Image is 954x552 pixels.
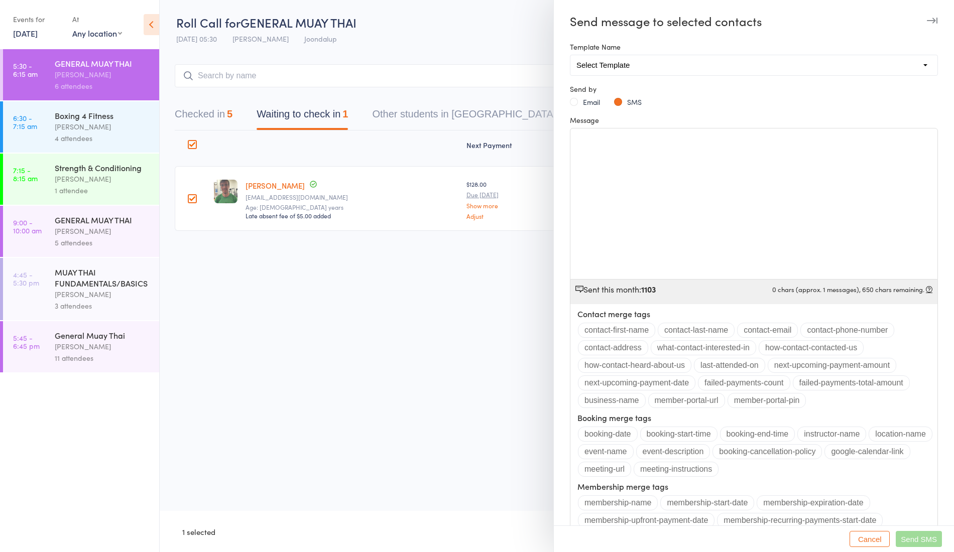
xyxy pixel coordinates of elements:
[712,444,822,459] button: booking-cancellation-policy
[570,116,938,124] label: Message
[578,340,648,355] button: contact-address
[717,513,883,528] button: membership-recurring-payments-start-date
[720,427,795,442] button: booking-end-time
[577,482,937,491] label: Membership merge tags
[578,495,658,510] button: membership-name
[797,427,866,442] button: instructor-name
[578,375,695,390] button: next-upcoming-payment-date
[577,309,937,319] label: Contact merge tags
[737,323,798,338] button: contact-email
[824,444,910,459] button: google-calendar-link
[578,358,691,373] button: how-contact-heard-about-us
[640,427,718,442] button: booking-start-time
[636,444,710,459] button: event-description
[578,444,634,459] button: event-name
[896,531,942,547] button: Send SMS
[658,323,735,338] button: contact-last-name
[641,284,656,295] strong: 1103
[578,323,655,338] button: contact-first-name
[578,462,631,477] button: meeting-url
[577,413,937,423] label: Booking merge tags
[614,97,642,107] button: SMS
[759,340,864,355] button: how-contact-contacted-us
[698,375,790,390] button: failed-payments-count
[901,535,937,543] span: Send SMS
[570,97,600,107] button: Email
[578,513,714,528] button: membership-upfront-payment-date
[757,495,870,510] button: membership-expiration-date
[660,495,754,510] button: membership-start-date
[850,531,890,547] button: Cancel
[793,375,910,390] button: failed-payments-total-amount
[694,358,765,373] button: last-attended-on
[869,427,932,442] button: location-name
[570,85,938,93] label: Send by
[772,285,932,294] div: 0 chars (approx. 1 messages), 650 chars remaining.
[554,14,954,28] div: Send message to selected contacts
[570,43,938,51] label: Template Name
[800,323,894,338] button: contact-phone-number
[578,393,646,408] button: business-name
[768,358,896,373] button: next-upcoming-payment-amount
[648,393,725,408] button: member-portal-url
[651,340,756,355] button: what-contact-interested-in
[634,462,719,477] button: meeting-instructions
[575,285,932,294] div: Sent this month:
[578,427,638,442] button: booking-date
[728,393,806,408] button: member-portal-pin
